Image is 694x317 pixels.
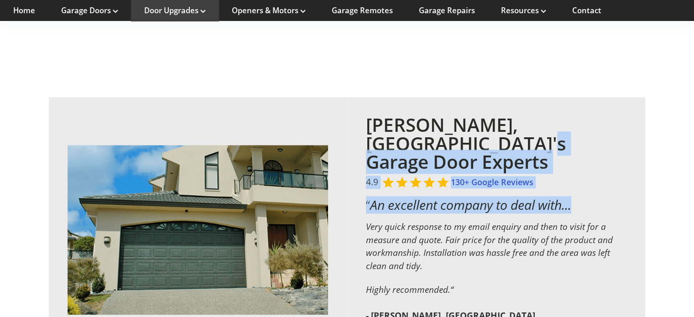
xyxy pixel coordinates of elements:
a: Openers & Motors [232,5,306,16]
a: 130+ Google Reviews [451,177,533,187]
a: Door Upgrades [144,5,206,16]
h3: “ [366,197,626,213]
em: Very quick response to my email enquiry and then to visit for a measure and quote. Fair price for... [366,221,613,271]
a: Resources [501,5,546,16]
a: Contact [572,5,601,16]
span: 4.9 [366,176,378,189]
a: Home [13,5,35,16]
a: Garage Repairs [419,5,475,16]
em: An excellent company to deal with... [370,196,571,213]
a: Garage Remotes [332,5,393,16]
div: Rated 4.9 out of 5, [382,176,451,188]
a: Garage Doors [61,5,118,16]
em: Highly recommended.“ [366,284,454,295]
h2: [PERSON_NAME], [GEOGRAPHIC_DATA]'s Garage Door Experts [366,116,626,171]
